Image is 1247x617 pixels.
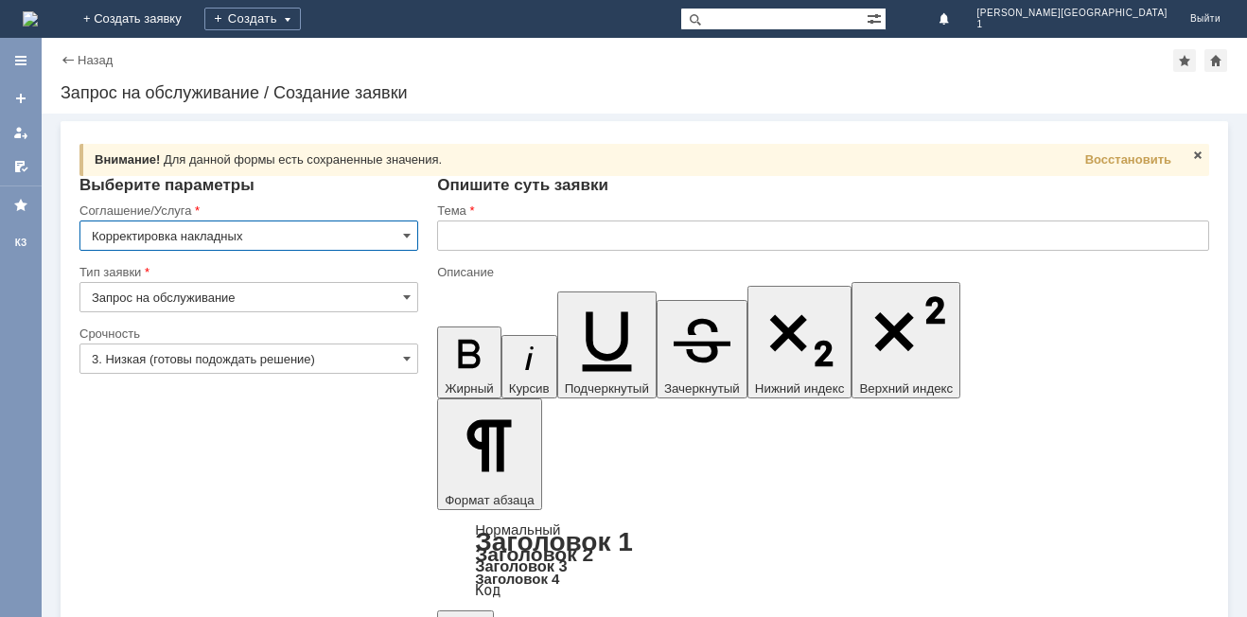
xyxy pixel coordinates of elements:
[977,19,1168,30] span: 1
[755,381,845,396] span: Нижний индекс
[437,204,1205,217] div: Тема
[475,571,559,587] a: Заголовок 4
[557,291,657,398] button: Подчеркнутый
[23,11,38,26] img: logo
[79,176,255,194] span: Выберите параметры
[164,152,442,167] span: Для данной формы есть сохраненные значения.
[437,176,608,194] span: Опишите суть заявки
[509,381,550,396] span: Курсив
[475,557,567,574] a: Заголовок 3
[437,266,1205,278] div: Описание
[78,53,113,67] a: Назад
[664,381,740,396] span: Зачеркнутый
[79,266,414,278] div: Тип заявки
[6,228,36,258] a: КЗ
[437,523,1209,597] div: Формат абзаца
[6,236,36,251] div: КЗ
[565,381,649,396] span: Подчеркнутый
[204,8,301,30] div: Создать
[747,286,852,398] button: Нижний индекс
[6,83,36,114] a: Создать заявку
[445,381,494,396] span: Жирный
[6,117,36,148] a: Мои заявки
[977,8,1168,19] span: [PERSON_NAME][GEOGRAPHIC_DATA]
[475,582,501,599] a: Код
[1190,148,1205,163] span: Закрыть
[1085,152,1171,167] span: Восстановить
[867,9,886,26] span: Расширенный поиск
[437,398,541,510] button: Формат абзаца
[657,300,747,398] button: Зачеркнутый
[475,527,633,556] a: Заголовок 1
[859,381,953,396] span: Верхний индекс
[6,151,36,182] a: Мои согласования
[1173,49,1196,72] div: Добавить в избранное
[95,152,160,167] span: Внимание!
[437,326,501,398] button: Жирный
[79,204,414,217] div: Соглашение/Услуга
[475,521,560,538] a: Нормальный
[501,335,557,398] button: Курсив
[475,543,593,565] a: Заголовок 2
[23,11,38,26] a: Перейти на домашнюю страницу
[79,327,414,340] div: Срочность
[61,83,1228,102] div: Запрос на обслуживание / Создание заявки
[1204,49,1227,72] div: Сделать домашней страницей
[852,282,960,398] button: Верхний индекс
[445,493,534,507] span: Формат абзаца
